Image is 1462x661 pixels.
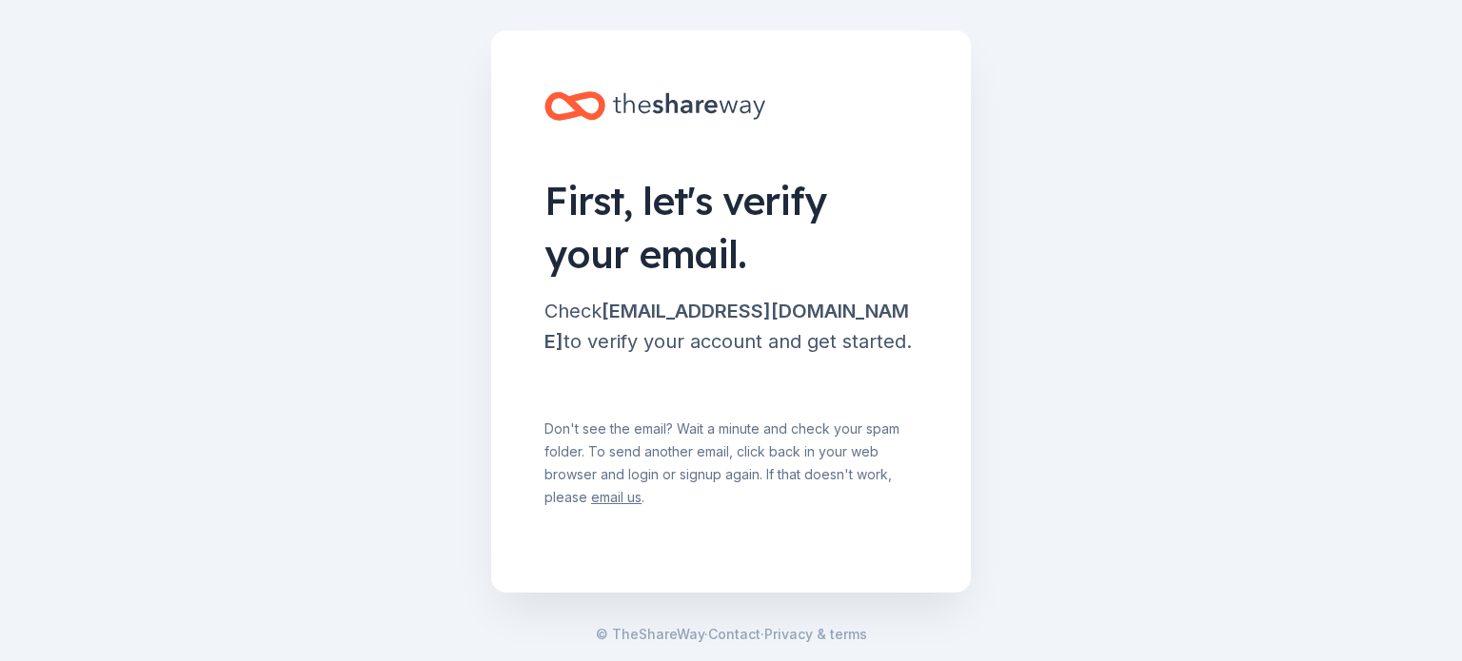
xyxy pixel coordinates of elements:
span: Check to verify your account and get started. [544,300,912,353]
a: Contact [708,623,761,646]
a: email us [591,489,642,505]
span: [EMAIL_ADDRESS][DOMAIN_NAME] [544,300,909,353]
span: © TheShareWay [596,626,704,642]
div: Don ' t see the email? Wait a minute and check your spam folder. To send another email, click bac... [544,387,918,509]
h1: First, let's verify your email. [544,174,918,281]
a: Privacy & terms [764,623,867,646]
span: · · [596,623,867,646]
